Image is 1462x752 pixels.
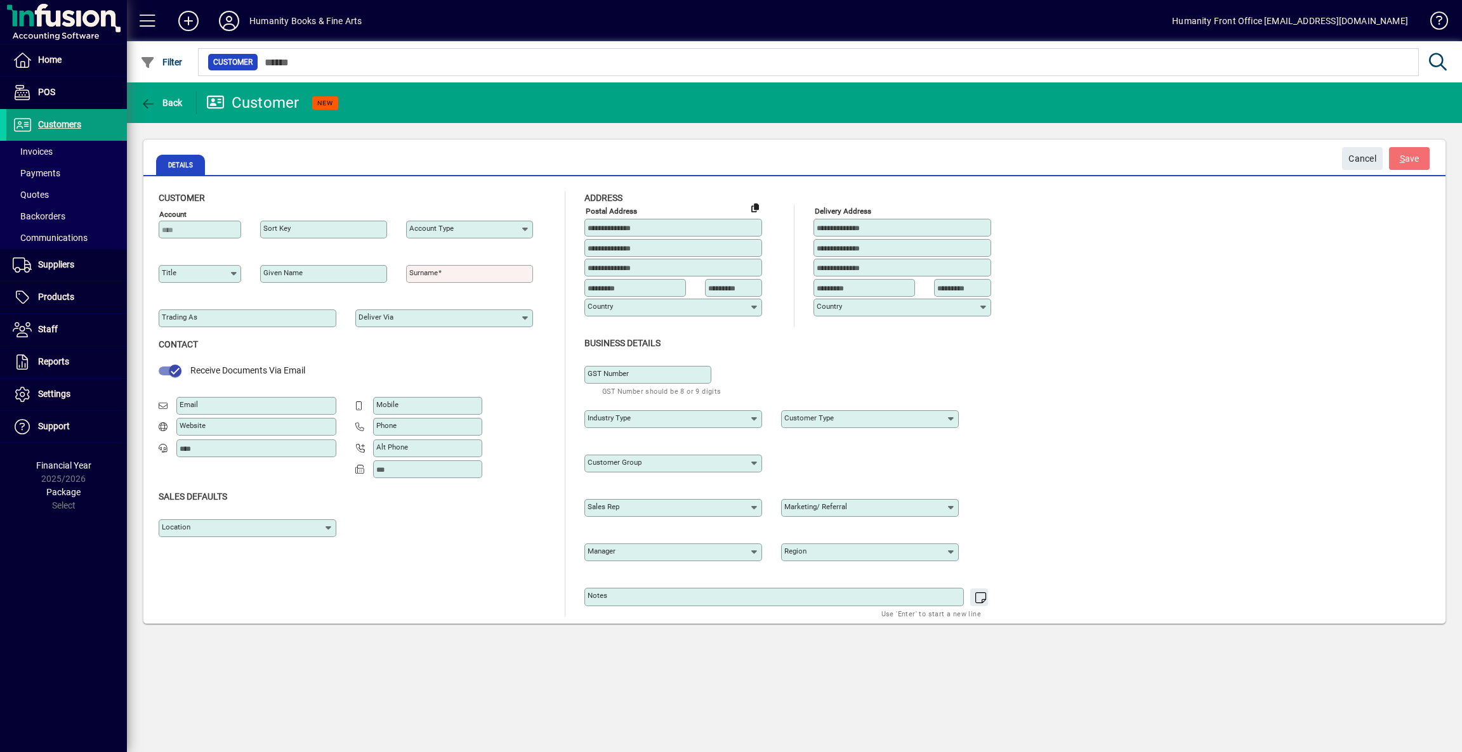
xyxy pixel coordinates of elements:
mat-label: Given name [263,268,303,277]
button: Save [1389,147,1430,170]
a: Settings [6,379,127,410]
button: Back [137,91,186,114]
mat-label: Alt Phone [376,443,408,451]
mat-label: Trading as [162,313,197,321]
span: Address [584,193,622,203]
a: Quotes [6,184,127,205]
a: Staff [6,314,127,346]
mat-label: Customer type [784,413,834,422]
mat-label: Region [784,547,807,555]
mat-label: Country [588,302,613,311]
mat-label: Account [159,210,187,219]
span: Details [156,155,205,175]
span: Settings [38,389,70,399]
a: Suppliers [6,249,127,281]
mat-hint: Use 'Enter' to start a new line [881,606,981,621]
span: POS [38,87,55,97]
button: Cancel [1342,147,1383,170]
span: Customer [213,56,253,68]
a: Products [6,282,127,313]
a: Reports [6,346,127,378]
span: Communications [13,233,88,243]
span: Suppliers [38,259,74,269]
app-page-header-button: Back [127,91,197,114]
span: Customer [159,193,205,203]
mat-label: Sales rep [588,502,619,511]
span: Financial Year [36,460,91,470]
div: Humanity Front Office [EMAIL_ADDRESS][DOMAIN_NAME] [1172,11,1408,31]
mat-label: Country [817,302,842,311]
mat-label: Industry type [588,413,631,422]
mat-label: Customer group [588,458,642,467]
span: Package [46,487,81,497]
span: Receive Documents Via Email [190,365,305,375]
span: Business details [584,338,661,348]
mat-label: Account Type [409,224,454,233]
mat-label: Website [180,421,206,430]
span: ave [1400,148,1419,169]
button: Copy to Delivery address [745,197,765,217]
mat-label: Mobile [376,400,398,409]
span: Products [38,292,74,302]
mat-label: Notes [588,591,607,600]
span: Staff [38,324,58,334]
a: POS [6,77,127,108]
span: Support [38,421,70,431]
mat-label: Marketing/ Referral [784,502,847,511]
button: Profile [209,10,249,32]
span: Quotes [13,190,49,200]
div: Customer [206,93,300,113]
mat-label: Surname [409,268,438,277]
span: Cancel [1348,148,1376,169]
mat-label: Deliver via [359,313,393,321]
a: Home [6,44,127,76]
mat-label: Location [162,522,190,531]
span: Reports [38,356,69,366]
span: Backorders [13,211,65,221]
mat-label: Email [180,400,198,409]
span: Payments [13,168,60,178]
mat-label: Title [162,268,176,277]
button: Filter [137,51,186,74]
span: Contact [159,339,198,349]
a: Payments [6,162,127,184]
span: Customers [38,119,81,129]
button: Add [168,10,209,32]
mat-label: Phone [376,421,397,430]
a: Communications [6,227,127,249]
mat-label: Sort key [263,224,291,233]
a: Knowledge Base [1421,3,1446,44]
a: Invoices [6,141,127,162]
mat-label: GST Number [588,369,629,378]
span: Invoices [13,146,53,157]
span: Home [38,55,62,65]
div: Humanity Books & Fine Arts [249,11,362,31]
span: NEW [317,99,333,107]
span: Back [140,98,183,108]
span: S [1400,153,1405,164]
mat-label: Manager [588,547,616,555]
a: Backorders [6,205,127,227]
mat-hint: GST Number should be 8 or 9 digits [602,384,721,398]
a: Support [6,411,127,443]
span: Sales defaults [159,491,227,502]
span: Filter [140,57,183,67]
